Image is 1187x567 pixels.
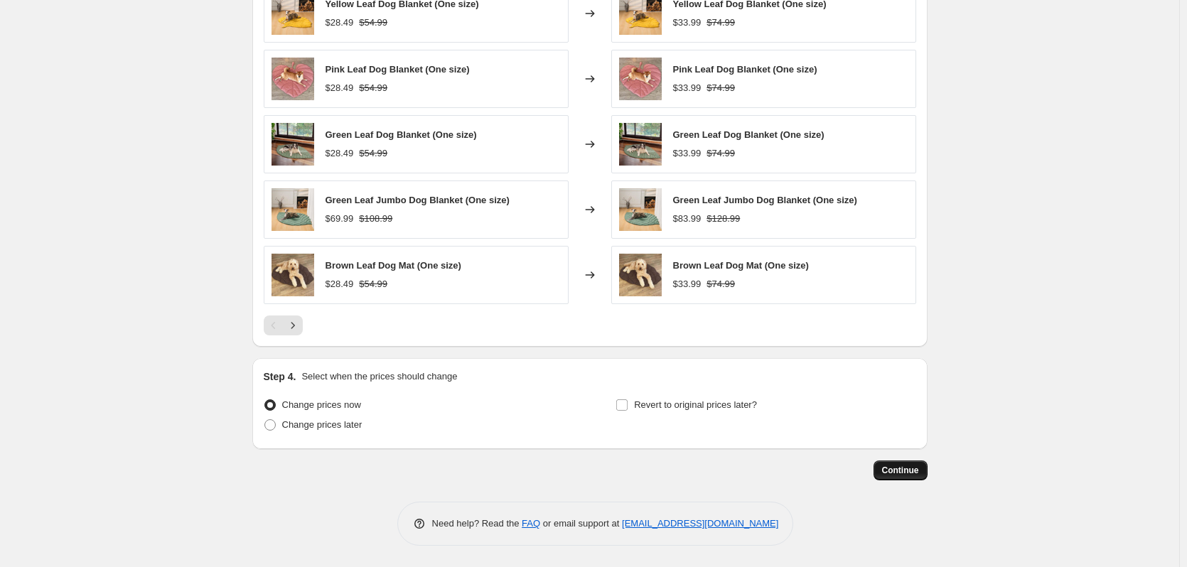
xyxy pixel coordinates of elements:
[619,58,662,100] img: H_9f4d4bb2-6812-45ed-8302-dfa3cf3211f2_80x.jpg
[326,129,477,140] span: Green Leaf Dog Blanket (One size)
[707,277,735,291] strike: $74.99
[874,460,928,480] button: Continue
[326,16,354,30] div: $28.49
[359,146,387,161] strike: $54.99
[882,465,919,476] span: Continue
[673,81,702,95] div: $33.99
[673,16,702,30] div: $33.99
[673,277,702,291] div: $33.99
[359,16,387,30] strike: $54.99
[359,81,387,95] strike: $54.99
[282,419,362,430] span: Change prices later
[673,195,857,205] span: Green Leaf Jumbo Dog Blanket (One size)
[522,518,540,529] a: FAQ
[540,518,622,529] span: or email support at
[359,277,387,291] strike: $54.99
[673,212,702,226] div: $83.99
[622,518,778,529] a: [EMAIL_ADDRESS][DOMAIN_NAME]
[707,16,735,30] strike: $74.99
[264,315,303,335] nav: Pagination
[326,81,354,95] div: $28.49
[432,518,522,529] span: Need help? Read the
[272,123,314,166] img: 20230830_115058_045_80x.jpg
[673,64,817,75] span: Pink Leaf Dog Blanket (One size)
[619,254,662,296] img: I_80x.jpg
[264,369,296,384] h2: Step 4.
[359,212,392,226] strike: $108.99
[673,260,809,271] span: Brown Leaf Dog Mat (One size)
[673,146,702,161] div: $33.99
[326,146,354,161] div: $28.49
[619,188,662,231] img: 20230830_115058_044_80x.jpg
[673,129,825,140] span: Green Leaf Dog Blanket (One size)
[326,260,461,271] span: Brown Leaf Dog Mat (One size)
[707,212,740,226] strike: $128.99
[634,399,757,410] span: Revert to original prices later?
[272,188,314,231] img: 20230830_115058_044_80x.jpg
[619,123,662,166] img: 20230830_115058_045_80x.jpg
[282,399,361,410] span: Change prices now
[707,146,735,161] strike: $74.99
[283,315,303,335] button: Next
[326,212,354,226] div: $69.99
[326,195,510,205] span: Green Leaf Jumbo Dog Blanket (One size)
[272,254,314,296] img: I_80x.jpg
[326,277,354,291] div: $28.49
[272,58,314,100] img: H_9f4d4bb2-6812-45ed-8302-dfa3cf3211f2_80x.jpg
[707,81,735,95] strike: $74.99
[326,64,470,75] span: Pink Leaf Dog Blanket (One size)
[301,369,457,384] p: Select when the prices should change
